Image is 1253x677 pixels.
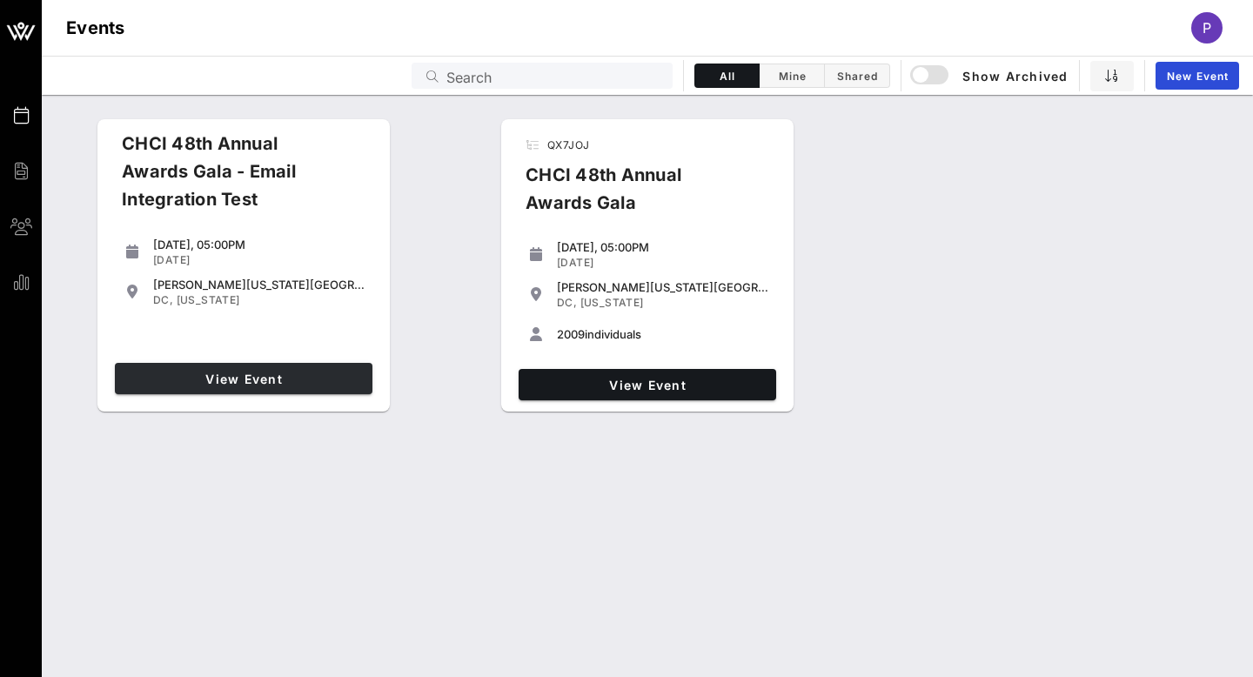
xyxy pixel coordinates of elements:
span: Mine [770,70,814,83]
a: View Event [115,363,372,394]
div: P [1191,12,1223,44]
span: DC, [557,296,577,309]
span: View Event [122,372,365,386]
div: [DATE] [153,253,365,267]
span: Show Archived [913,65,1068,86]
div: [PERSON_NAME][US_STATE][GEOGRAPHIC_DATA] [153,278,365,292]
div: CHCI 48th Annual Awards Gala [512,161,757,231]
button: Show Archived [912,60,1069,91]
button: Shared [825,64,890,88]
div: [DATE] [557,256,769,270]
a: View Event [519,369,776,400]
span: [US_STATE] [177,293,240,306]
span: DC, [153,293,173,306]
h1: Events [66,14,125,42]
div: [PERSON_NAME][US_STATE][GEOGRAPHIC_DATA] [557,280,769,294]
div: individuals [557,327,769,341]
div: [DATE], 05:00PM [557,240,769,254]
span: QX7JOJ [547,138,589,151]
span: All [706,70,748,83]
span: Shared [835,70,879,83]
span: P [1203,19,1211,37]
button: All [694,64,760,88]
div: CHCI 48th Annual Awards Gala - Email Integration Test [108,130,362,227]
button: Mine [760,64,825,88]
span: 2009 [557,327,585,341]
a: New Event [1156,62,1239,90]
span: View Event [526,378,769,392]
div: [DATE], 05:00PM [153,238,365,251]
span: New Event [1166,70,1229,83]
span: [US_STATE] [580,296,644,309]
